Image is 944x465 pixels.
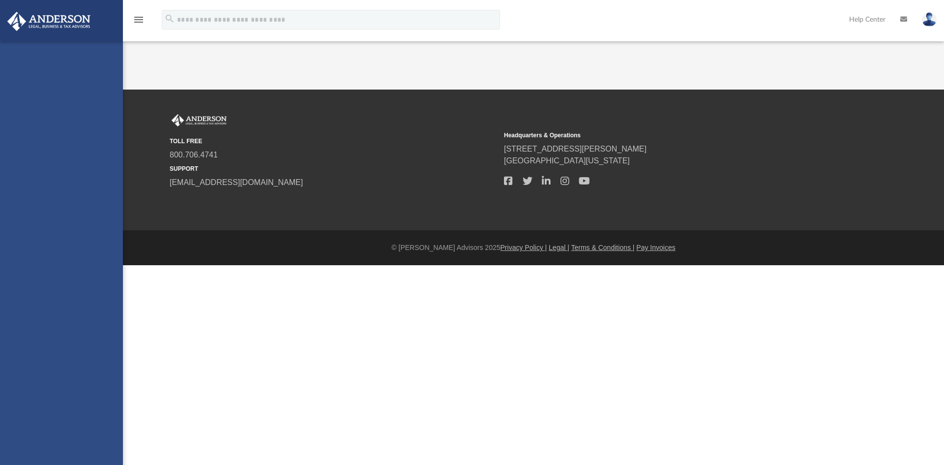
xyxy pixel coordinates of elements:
img: Anderson Advisors Platinum Portal [4,12,93,31]
a: Terms & Conditions | [571,244,635,251]
small: SUPPORT [170,164,497,173]
a: Legal | [549,244,569,251]
div: © [PERSON_NAME] Advisors 2025 [123,243,944,253]
img: Anderson Advisors Platinum Portal [170,114,229,127]
img: User Pic [922,12,937,27]
small: TOLL FREE [170,137,497,146]
small: Headquarters & Operations [504,131,831,140]
a: Pay Invoices [636,244,675,251]
a: Privacy Policy | [501,244,547,251]
a: 800.706.4741 [170,151,218,159]
a: [STREET_ADDRESS][PERSON_NAME] [504,145,647,153]
i: menu [133,14,145,26]
a: [GEOGRAPHIC_DATA][US_STATE] [504,156,630,165]
a: [EMAIL_ADDRESS][DOMAIN_NAME] [170,178,303,186]
a: menu [133,19,145,26]
i: search [164,13,175,24]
